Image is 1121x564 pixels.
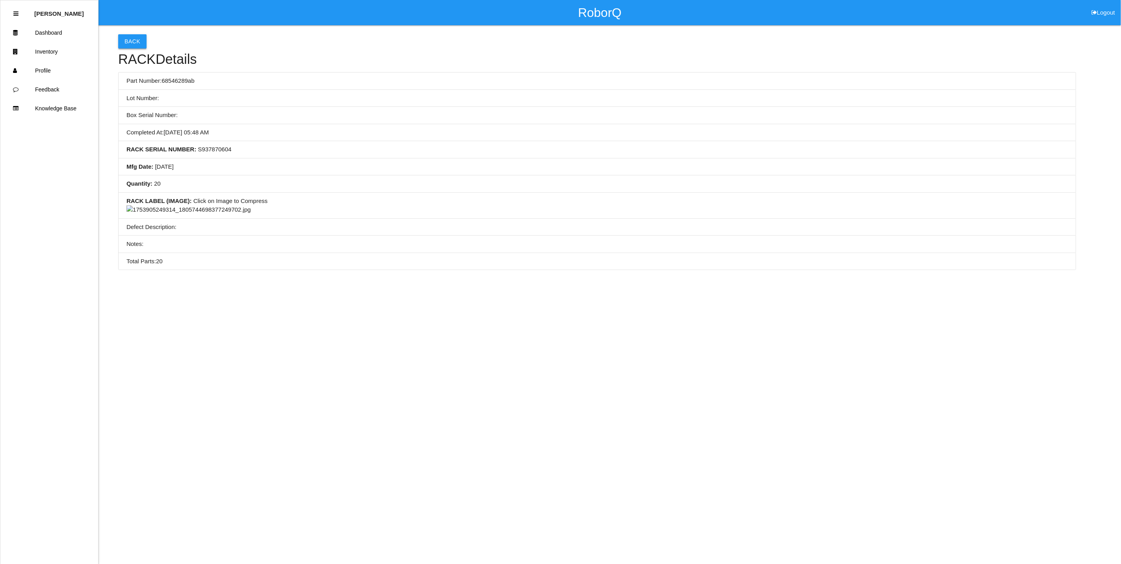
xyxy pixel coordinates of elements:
a: Feedback [0,80,98,99]
li: Notes: [119,236,1076,253]
li: [DATE] [119,158,1076,176]
li: Box Serial Number: [119,107,1076,124]
button: Back [118,34,147,48]
a: Inventory [0,42,98,61]
li: Click on Image to Compress [119,193,1076,219]
b: RACK LABEL (IMAGE) : [126,197,192,204]
li: Total Parts: 20 [119,253,1076,270]
li: S937870604 [119,141,1076,158]
li: Completed At : [DATE] 05:48 AM [119,124,1076,141]
b: Mfg Date : [126,163,153,170]
li: Defect Description: [119,219,1076,236]
h4: RACK Details [118,52,1076,67]
li: Part Number: 68546289ab [119,73,1076,90]
div: Close [13,4,19,23]
p: Diego Altamirano [34,4,84,17]
b: Quantity : [126,180,152,187]
li: 20 [119,175,1076,193]
a: Profile [0,61,98,80]
img: 1753905249314_1805744698377249702.jpg [126,205,251,214]
a: Knowledge Base [0,99,98,118]
a: Dashboard [0,23,98,42]
b: RACK SERIAL NUMBER : [126,146,196,153]
li: Lot Number: [119,90,1076,107]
